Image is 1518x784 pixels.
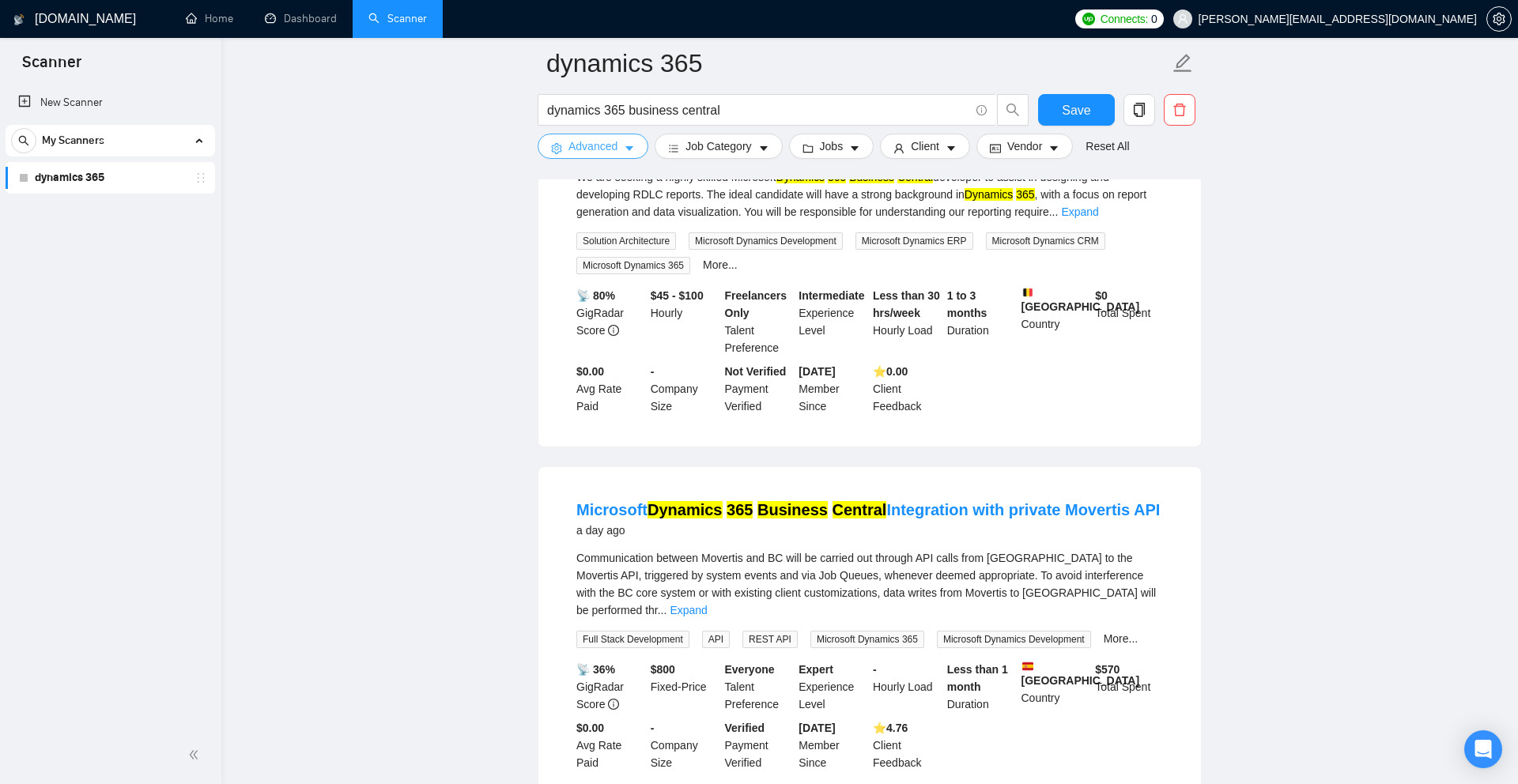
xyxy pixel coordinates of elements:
[608,325,619,336] span: info-circle
[1007,138,1042,155] span: Vendor
[976,134,1073,159] button: idcardVendorcaret-down
[946,142,957,154] span: caret-down
[1021,661,1140,687] b: [GEOGRAPHIC_DATA]
[990,142,1001,154] span: idcard
[648,661,722,713] div: Fixed-Price
[1016,188,1034,201] mark: 365
[795,287,870,356] div: Experience Level
[651,663,675,676] b: $ 800
[1021,287,1140,313] b: [GEOGRAPHIC_DATA]
[870,363,944,415] div: Client Feedback
[648,287,722,356] div: Hourly
[725,663,775,676] b: Everyone
[573,719,648,771] div: Avg Rate Paid
[1018,287,1093,356] div: Country
[13,7,25,32] img: logo
[873,289,940,319] b: Less than 30 hrs/week
[1038,94,1115,126] button: Save
[873,663,877,676] b: -
[870,287,944,356] div: Hourly Load
[1022,661,1033,672] img: 🇪🇸
[1095,663,1120,676] b: $ 570
[725,722,765,734] b: Verified
[795,661,870,713] div: Experience Level
[757,501,828,518] mark: Business
[799,663,833,676] b: Expert
[1123,94,1155,126] button: copy
[624,142,635,154] span: caret-down
[573,661,648,713] div: GigRadar Score
[551,142,562,154] span: setting
[547,100,969,120] input: Search Freelance Jobs...
[702,631,730,648] span: API
[6,87,215,119] li: New Scanner
[1061,205,1098,218] a: Expand
[810,631,924,648] span: Microsoft Dynamics 365
[576,549,1163,619] div: Communication between Movertis and BC will be carried out through API calls from BC to the Movert...
[576,521,1160,540] div: a day ago
[799,365,835,378] b: [DATE]
[1092,287,1166,356] div: Total Spent
[873,365,908,378] b: ⭐️ 0.00
[795,363,870,415] div: Member Since
[1086,138,1129,155] a: Reset All
[576,631,689,648] span: Full Stack Development
[758,142,769,154] span: caret-down
[608,699,619,710] span: info-circle
[820,138,844,155] span: Jobs
[722,719,796,771] div: Payment Verified
[1048,142,1059,154] span: caret-down
[576,232,676,250] span: Solution Architecture
[1018,661,1093,713] div: Country
[576,257,690,274] span: Microsoft Dynamics 365
[1124,103,1154,117] span: copy
[722,363,796,415] div: Payment Verified
[18,87,202,119] a: New Scanner
[976,105,987,115] span: info-circle
[799,289,864,302] b: Intermediate
[42,125,104,156] span: My Scanners
[1062,100,1090,120] span: Save
[722,661,796,713] div: Talent Preference
[651,722,655,734] b: -
[855,232,973,250] span: Microsoft Dynamics ERP
[986,232,1105,250] span: Microsoft Dynamics CRM
[689,232,843,250] span: Microsoft Dynamics Development
[795,719,870,771] div: Member Since
[1101,10,1148,28] span: Connects:
[648,363,722,415] div: Company Size
[1049,205,1059,218] span: ...
[573,287,648,356] div: GigRadar Score
[576,289,615,302] b: 📡 80%
[538,134,648,159] button: settingAdvancedcaret-down
[1486,13,1512,25] a: setting
[1082,13,1095,25] img: upwork-logo.png
[651,289,704,302] b: $45 - $100
[893,142,904,154] span: user
[648,719,722,771] div: Company Size
[12,135,36,146] span: search
[911,138,939,155] span: Client
[722,287,796,356] div: Talent Preference
[546,43,1169,83] input: Scanner name...
[870,661,944,713] div: Hourly Load
[1095,289,1108,302] b: $ 0
[1172,53,1193,73] span: edit
[576,552,1156,616] span: Communication between Movertis and BC will be carried out through API calls from [GEOGRAPHIC_DATA...
[998,103,1028,117] span: search
[944,287,1018,356] div: Duration
[725,365,787,378] b: Not Verified
[651,365,655,378] b: -
[668,142,679,154] span: bars
[947,663,1008,693] b: Less than 1 month
[265,12,337,25] a: dashboardDashboard
[1092,661,1166,713] div: Total Spent
[1151,10,1157,28] span: 0
[568,138,617,155] span: Advanced
[186,12,233,25] a: homeHome
[833,501,887,518] mark: Central
[742,631,798,648] span: REST API
[188,747,204,763] span: double-left
[944,661,1018,713] div: Duration
[997,94,1029,126] button: search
